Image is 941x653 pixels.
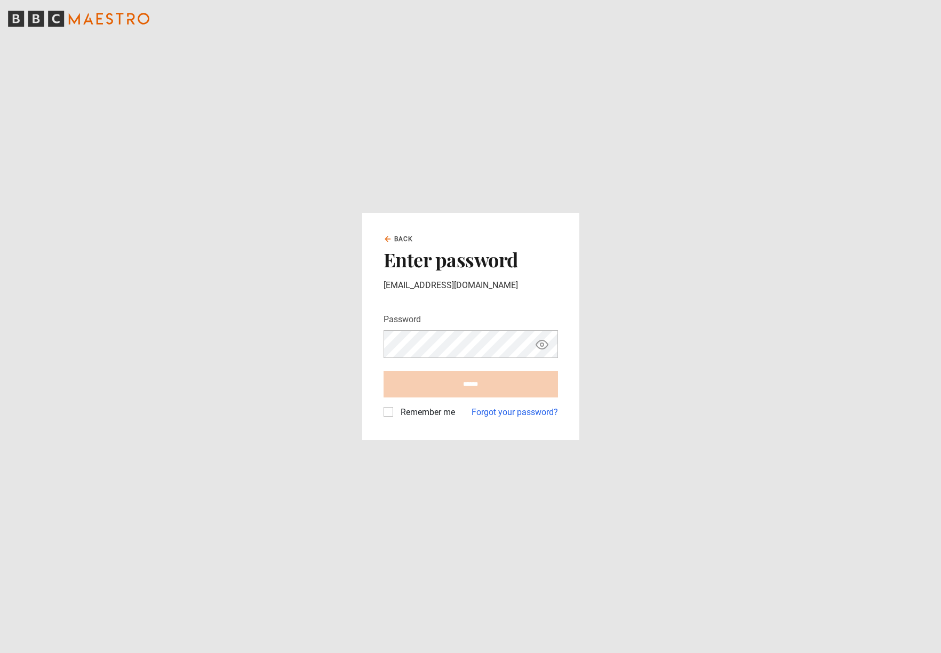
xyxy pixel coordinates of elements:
[384,248,558,270] h2: Enter password
[8,11,149,27] svg: BBC Maestro
[394,234,413,244] span: Back
[384,313,421,326] label: Password
[533,335,551,354] button: Show password
[472,406,558,419] a: Forgot your password?
[384,279,558,292] p: [EMAIL_ADDRESS][DOMAIN_NAME]
[384,234,413,244] a: Back
[396,406,455,419] label: Remember me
